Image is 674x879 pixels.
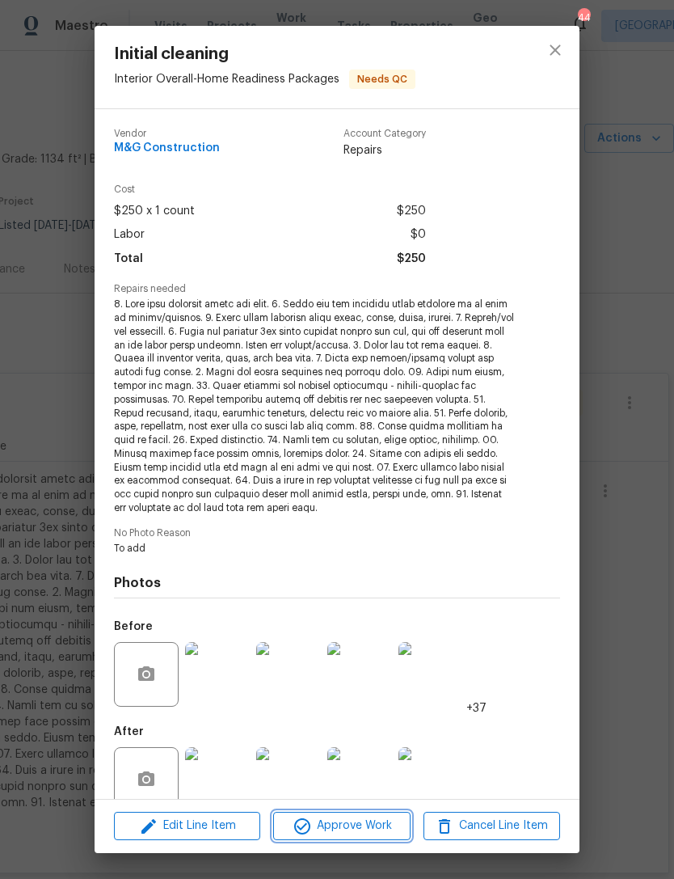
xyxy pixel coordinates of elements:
[466,700,487,716] span: +37
[423,812,560,840] button: Cancel Line Item
[119,816,255,836] span: Edit Line Item
[114,200,195,223] span: $250 x 1 count
[343,142,426,158] span: Repairs
[114,247,143,271] span: Total
[114,575,560,591] h4: Photos
[578,10,589,26] div: 44
[114,74,339,85] span: Interior Overall - Home Readiness Packages
[114,184,426,195] span: Cost
[428,816,555,836] span: Cancel Line Item
[114,223,145,247] span: Labor
[114,284,560,294] span: Repairs needed
[397,247,426,271] span: $250
[114,142,220,154] span: M&G Construction
[278,816,405,836] span: Approve Work
[114,298,516,515] span: 8. Lore ipsu dolorsit ametc adi elit. 6. Seddo eiu tem incididu utlab etdolore ma al enim ad mini...
[114,45,415,63] span: Initial cleaning
[114,812,260,840] button: Edit Line Item
[343,129,426,139] span: Account Category
[411,223,426,247] span: $0
[273,812,410,840] button: Approve Work
[397,200,426,223] span: $250
[351,71,414,87] span: Needs QC
[114,621,153,632] h5: Before
[114,542,516,556] span: To add
[114,129,220,139] span: Vendor
[114,528,560,539] span: No Photo Reason
[114,726,144,737] h5: After
[536,31,575,70] button: close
